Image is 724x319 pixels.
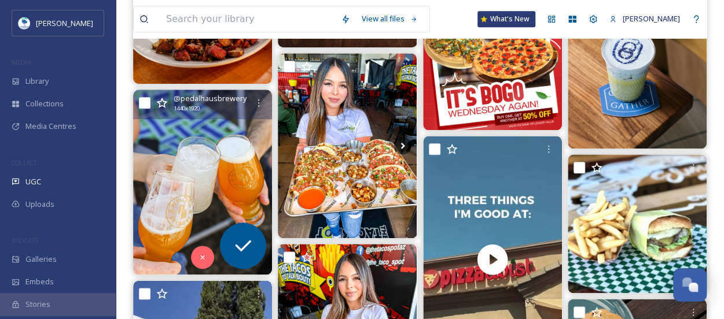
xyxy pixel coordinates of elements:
[25,276,54,287] span: Embeds
[174,93,247,104] span: @ pedalhausbrewery
[25,176,41,187] span: UGC
[25,98,64,109] span: Collections
[568,154,707,293] img: New Weekly Special Unlocked ! •Elmer’s Roasted Green Chili Cheeseburger• A fresh juicy burger com...
[133,90,272,275] img: Hot days call for cold beers. Stop by any of our locations and cool off with us today!
[36,18,93,28] span: [PERSON_NAME]
[623,13,680,24] span: [PERSON_NAME]
[604,8,686,30] a: [PERSON_NAME]
[160,6,335,32] input: Search your library
[278,53,417,238] img: Tag who you sharing this platter of perfection with 😍✨ #Food
[19,17,30,29] img: download.jpeg
[25,254,57,265] span: Galleries
[12,236,38,244] span: WIDGETS
[12,158,36,167] span: COLLECT
[25,121,76,132] span: Media Centres
[477,11,535,27] a: What's New
[25,76,49,87] span: Library
[12,58,32,66] span: MEDIA
[673,268,707,302] button: Open Chat
[25,199,54,210] span: Uploads
[356,8,424,30] a: View all files
[25,299,50,310] span: Stories
[174,105,200,113] span: 1440 x 1920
